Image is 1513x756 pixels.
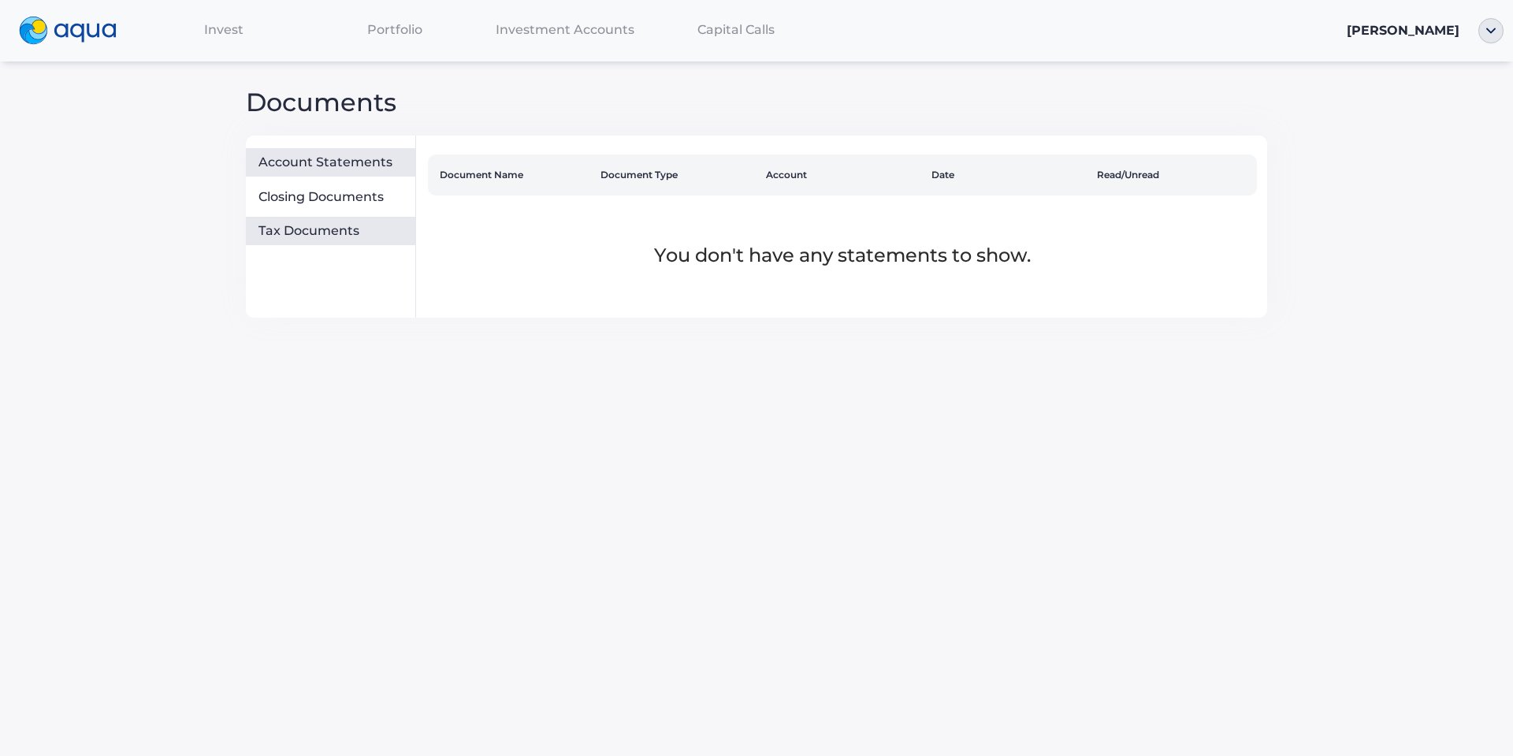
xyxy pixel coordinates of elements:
[1478,18,1504,43] img: ellipse
[925,155,1091,196] th: Date
[697,22,775,37] span: Capital Calls
[309,13,480,46] a: Portfolio
[258,189,409,205] div: Closing Documents
[1347,23,1459,38] span: [PERSON_NAME]
[204,22,243,37] span: Invest
[367,22,422,37] span: Portfolio
[760,155,925,196] th: Account
[654,244,1031,266] span: You don't have any statements to show.
[496,22,634,37] span: Investment Accounts
[428,155,593,196] th: Document Name
[9,13,139,49] a: logo
[19,17,117,45] img: logo
[246,87,396,117] span: Documents
[650,13,821,46] a: Capital Calls
[258,223,409,239] div: Tax Documents
[480,13,651,46] a: Investment Accounts
[258,155,409,170] div: Account Statements
[139,13,310,46] a: Invest
[594,155,760,196] th: Document Type
[1091,155,1256,196] th: Read/Unread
